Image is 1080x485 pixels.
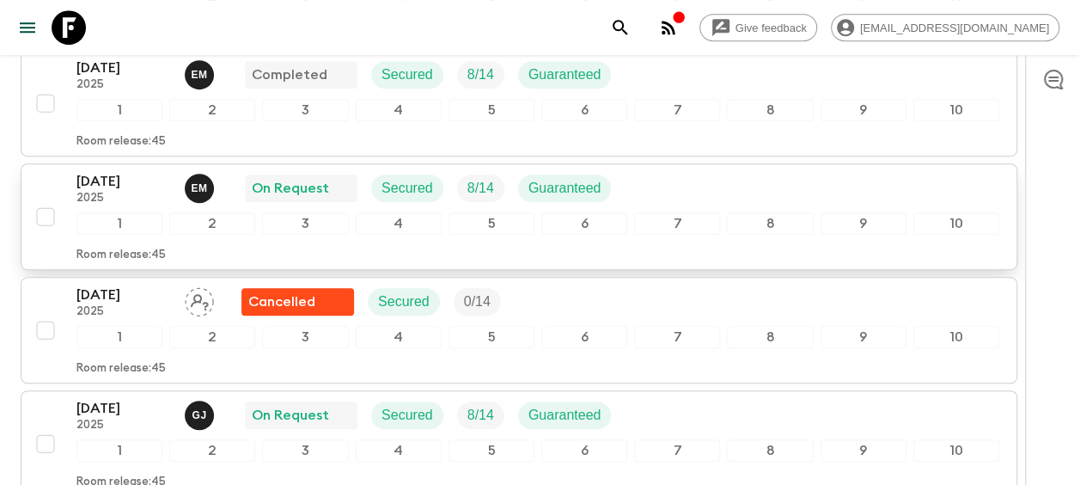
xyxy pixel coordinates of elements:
[185,406,217,420] span: Gerald John
[448,99,534,121] div: 5
[76,78,171,92] p: 2025
[378,292,430,312] p: Secured
[467,178,494,199] p: 8 / 14
[541,439,627,462] div: 6
[454,288,501,316] div: Trip Fill
[371,175,443,202] div: Secured
[191,181,207,195] p: E M
[457,61,504,89] div: Trip Fill
[76,439,162,462] div: 1
[262,99,348,121] div: 3
[262,439,348,462] div: 3
[356,99,442,121] div: 4
[76,398,171,419] p: [DATE]
[603,10,638,45] button: search adventures
[457,175,504,202] div: Trip Fill
[169,212,255,235] div: 2
[821,326,906,348] div: 9
[356,212,442,235] div: 4
[76,135,166,149] p: Room release: 45
[727,439,813,462] div: 8
[541,326,627,348] div: 6
[821,439,906,462] div: 9
[381,405,433,426] p: Secured
[448,212,534,235] div: 5
[356,326,442,348] div: 4
[913,212,999,235] div: 10
[185,174,217,203] button: EM
[913,439,999,462] div: 10
[252,178,329,199] p: On Request
[634,326,720,348] div: 7
[634,99,720,121] div: 7
[185,179,217,193] span: Emanuel Munisi
[727,99,813,121] div: 8
[913,326,999,348] div: 10
[913,99,999,121] div: 10
[185,401,217,430] button: GJ
[541,212,627,235] div: 6
[21,50,1017,157] button: [DATE]2025Emanuel MunisiCompletedSecuredTrip FillGuaranteed12345678910Room release:45
[699,14,817,41] a: Give feedback
[634,212,720,235] div: 7
[76,171,171,192] p: [DATE]
[76,419,171,433] p: 2025
[726,21,816,34] span: Give feedback
[371,61,443,89] div: Secured
[262,326,348,348] div: 3
[464,292,491,312] p: 0 / 14
[831,14,1059,41] div: [EMAIL_ADDRESS][DOMAIN_NAME]
[169,326,255,348] div: 2
[528,178,601,199] p: Guaranteed
[821,212,906,235] div: 9
[252,64,327,85] p: Completed
[381,64,433,85] p: Secured
[76,362,166,376] p: Room release: 45
[76,249,166,262] p: Room release: 45
[185,65,217,79] span: Emanuel Munisi
[457,402,504,429] div: Trip Fill
[851,21,1059,34] span: [EMAIL_ADDRESS][DOMAIN_NAME]
[467,405,494,426] p: 8 / 14
[356,439,442,462] div: 4
[821,99,906,121] div: 9
[262,212,348,235] div: 3
[185,292,214,306] span: Assign pack leader
[371,402,443,429] div: Secured
[192,408,206,422] p: G J
[248,292,315,312] p: Cancelled
[541,99,627,121] div: 6
[21,163,1017,270] button: [DATE]2025Emanuel MunisiOn RequestSecuredTrip FillGuaranteed12345678910Room release:45
[21,277,1017,384] button: [DATE]2025Assign pack leaderFlash Pack cancellationSecuredTrip Fill12345678910Room release:45
[634,439,720,462] div: 7
[528,405,601,426] p: Guaranteed
[727,212,813,235] div: 8
[727,326,813,348] div: 8
[467,64,494,85] p: 8 / 14
[76,58,171,78] p: [DATE]
[252,405,329,426] p: On Request
[76,212,162,235] div: 1
[241,288,354,316] div: Flash Pack cancellation
[448,439,534,462] div: 5
[10,10,45,45] button: menu
[381,178,433,199] p: Secured
[76,285,171,305] p: [DATE]
[169,439,255,462] div: 2
[448,326,534,348] div: 5
[169,99,255,121] div: 2
[76,326,162,348] div: 1
[76,305,171,319] p: 2025
[368,288,440,316] div: Secured
[528,64,601,85] p: Guaranteed
[76,99,162,121] div: 1
[76,192,171,206] p: 2025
